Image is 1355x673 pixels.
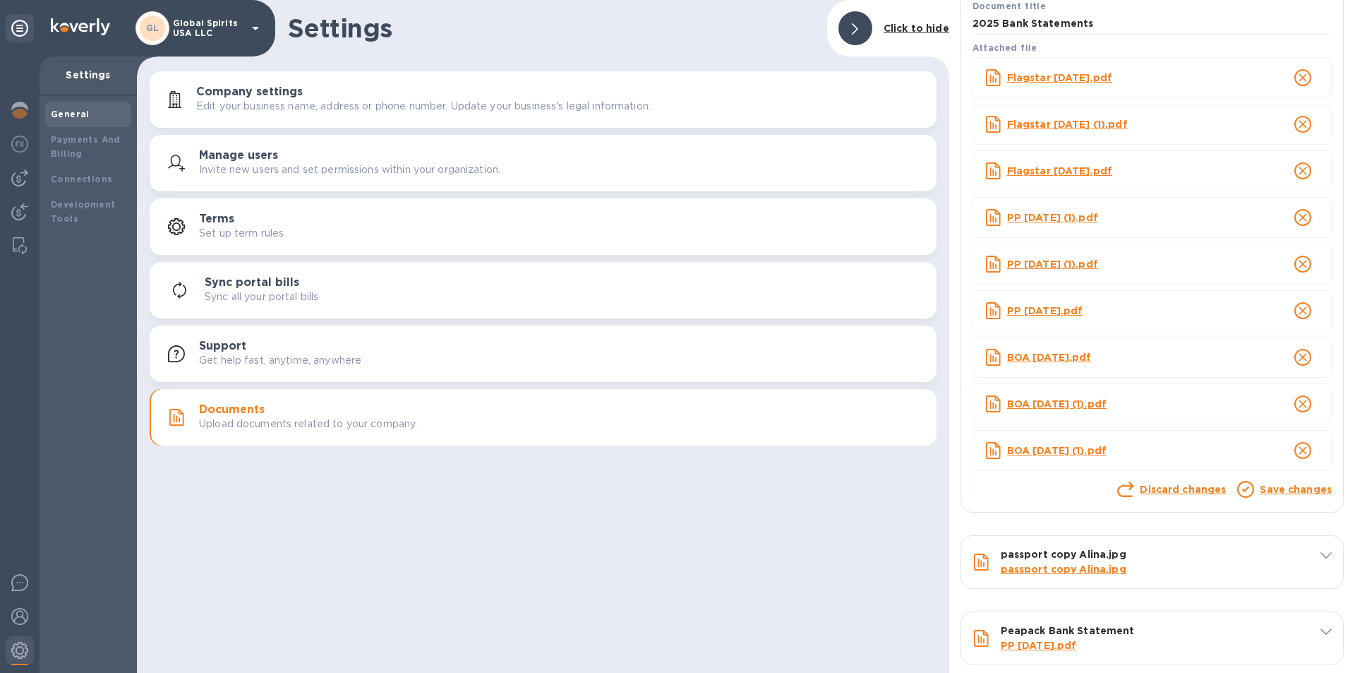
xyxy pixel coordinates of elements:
button: SupportGet help fast, anytime, anywhere [150,326,937,382]
b: GL [146,23,159,33]
b: Peapack Bank Statement [1001,625,1135,636]
a: Save changes [1260,484,1332,495]
button: close [1286,387,1320,421]
b: Document title [972,1,1047,11]
button: close [1286,340,1320,374]
h1: Settings [288,13,816,43]
img: Foreign exchange [11,136,28,153]
b: Payments And Billing [51,134,121,159]
button: DocumentsUpload documents related to your company. [150,389,937,446]
b: Flagstar [DATE].pdf [1007,165,1113,177]
p: Global Spirits USA LLC [173,18,243,38]
p: Edit your business name, address or phone number. Update your business's legal information. [196,99,651,114]
h3: Company settings [196,85,303,99]
button: close [1286,294,1320,328]
b: passport copy Alina.jpg [1001,549,1126,560]
b: PP [DATE] (1).pdf [1007,258,1098,270]
p: Sync all your portal bills [205,290,318,304]
button: close [1286,201,1320,234]
p: Invite new users and set permissions within your organization. [199,162,500,177]
b: General [51,109,90,119]
b: PP [DATE].pdf [1007,305,1083,316]
b: Development Tools [51,199,115,224]
button: close [1286,434,1320,467]
b: Click to hide [884,23,949,34]
p: Set up term rules [199,226,284,241]
h3: Documents [199,403,265,417]
a: passport copy Alina.jpg [1001,564,1126,575]
button: close [1286,154,1320,188]
h3: Terms [199,213,234,226]
img: Logo [51,18,110,35]
h3: Support [199,340,246,353]
p: Upload documents related to your company. [199,417,417,431]
button: Sync portal billsSync all your portal bills [150,262,937,318]
button: TermsSet up term rules [150,198,937,255]
a: Discard changes [1140,484,1226,495]
b: BOA [DATE] (1).pdf [1007,445,1107,456]
h3: Sync portal bills [205,276,299,290]
b: Flagstar [DATE].pdf [1007,72,1113,83]
input: Enter a title for your document [972,13,1332,35]
a: PP [DATE].pdf [1001,640,1077,651]
b: Flagstar [DATE] (1).pdf [1007,119,1128,130]
b: Attached file [972,42,1037,53]
b: BOA [DATE] (1).pdf [1007,398,1107,410]
button: close [1286,247,1320,281]
button: close [1286,61,1320,95]
button: close [1286,107,1320,141]
p: Settings [51,68,126,82]
button: Company settingsEdit your business name, address or phone number. Update your business's legal in... [150,71,937,128]
b: BOA [DATE].pdf [1007,352,1092,363]
button: Manage usersInvite new users and set permissions within your organization. [150,135,937,191]
h3: Manage users [199,149,278,162]
p: Get help fast, anytime, anywhere [199,353,361,368]
b: Connections [51,174,112,184]
b: PP [DATE] (1).pdf [1007,212,1098,223]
